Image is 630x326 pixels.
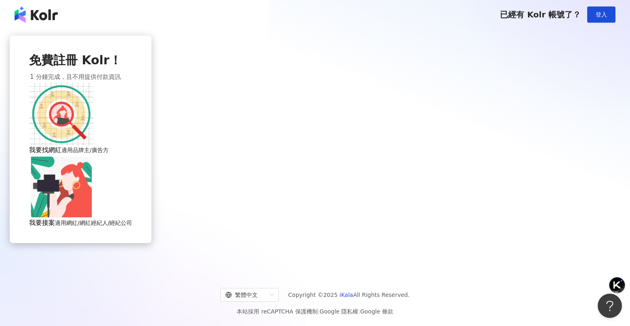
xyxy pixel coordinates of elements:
[596,11,607,18] span: 登入
[288,290,410,300] span: Copyright © 2025 All Rights Reserved.
[225,288,267,301] div: 繁體中文
[15,6,58,23] img: logo
[29,155,94,219] img: KOL identity option
[29,146,61,154] span: 我要找網紅
[598,294,622,318] iframe: Help Scout Beacon - Open
[360,308,393,315] a: Google 條款
[358,308,360,315] span: |
[29,219,55,227] span: 我要接案
[318,308,320,315] span: |
[30,72,120,82] span: 1 分鐘完成，且不用提供付款資訊
[237,307,393,316] span: 本站採用 reCAPTCHA 保護機制
[319,308,358,315] a: Google 隱私權
[55,219,132,227] span: 適用網紅/網紅經紀人/經紀公司
[587,6,615,23] button: 登入
[61,146,109,155] span: 適用品牌主/廣告方
[340,292,353,298] a: iKala
[29,82,94,146] img: AD identity option
[29,52,122,69] span: 免費註冊 Kolr！
[500,10,581,19] span: 已經有 Kolr 帳號了？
